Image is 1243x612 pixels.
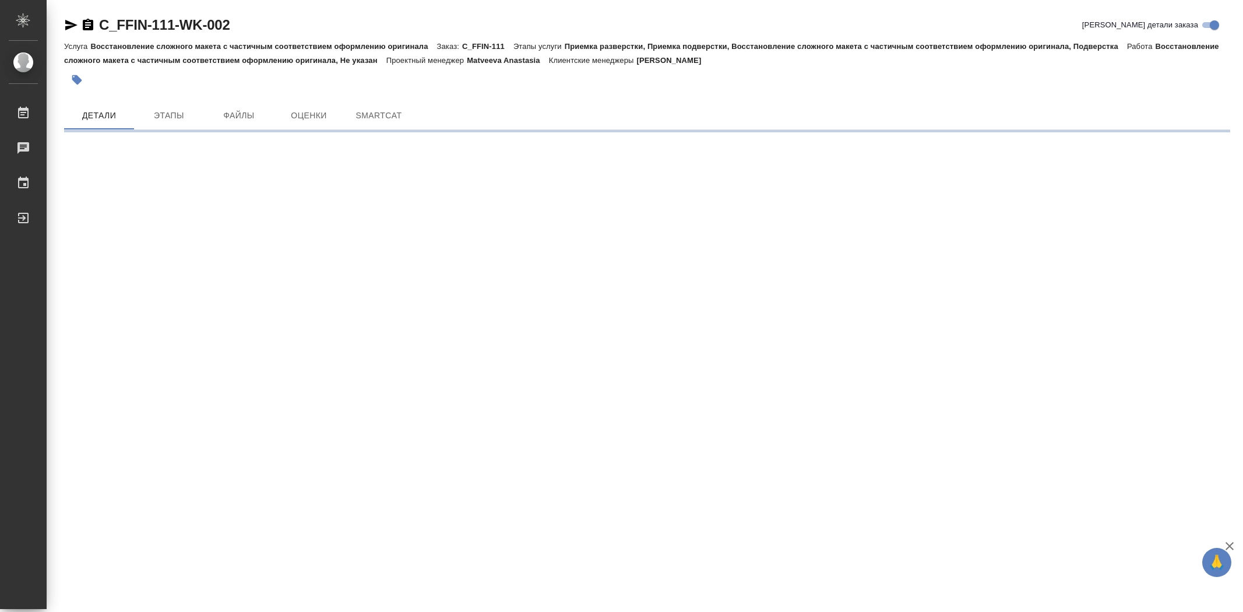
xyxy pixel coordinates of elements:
span: [PERSON_NAME] детали заказа [1082,19,1198,31]
p: Заказ: [437,42,462,51]
span: Оценки [281,108,337,123]
p: Клиентские менеджеры [549,56,637,65]
span: Детали [71,108,127,123]
p: [PERSON_NAME] [636,56,710,65]
p: Matveeva Anastasia [467,56,549,65]
button: Добавить тэг [64,67,90,93]
p: C_FFIN-111 [462,42,513,51]
span: SmartCat [351,108,407,123]
button: 🙏 [1202,548,1231,577]
button: Скопировать ссылку [81,18,95,32]
p: Восстановление сложного макета с частичным соответствием оформлению оригинала [90,42,436,51]
p: Этапы услуги [513,42,565,51]
a: C_FFIN-111-WK-002 [99,17,230,33]
p: Услуга [64,42,90,51]
p: Приемка разверстки, Приемка подверстки, Восстановление сложного макета с частичным соответствием ... [565,42,1127,51]
span: Этапы [141,108,197,123]
span: 🙏 [1207,550,1227,575]
p: Проектный менеджер [386,56,467,65]
p: Работа [1127,42,1156,51]
span: Файлы [211,108,267,123]
button: Скопировать ссылку для ЯМессенджера [64,18,78,32]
